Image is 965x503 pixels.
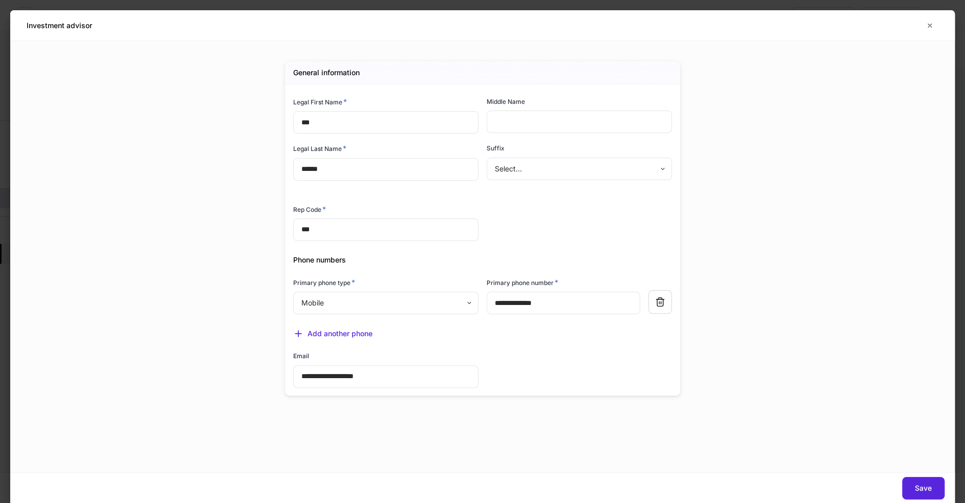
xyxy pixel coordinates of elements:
h6: Middle Name [487,97,525,106]
h6: Suffix [487,143,505,153]
h6: Rep Code [293,204,326,214]
h6: Legal First Name [293,97,347,107]
div: Mobile [293,292,478,314]
h5: Investment advisor [27,20,92,31]
div: Select... [487,158,671,180]
h5: General information [293,68,360,78]
button: Add another phone [293,329,372,339]
h6: Primary phone type [293,277,355,288]
button: Save [902,477,945,499]
h6: Legal Last Name [293,143,346,154]
h6: Email [293,351,309,361]
div: Phone numbers [285,243,672,265]
div: Save [915,485,932,492]
h6: Primary phone number [487,277,558,288]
